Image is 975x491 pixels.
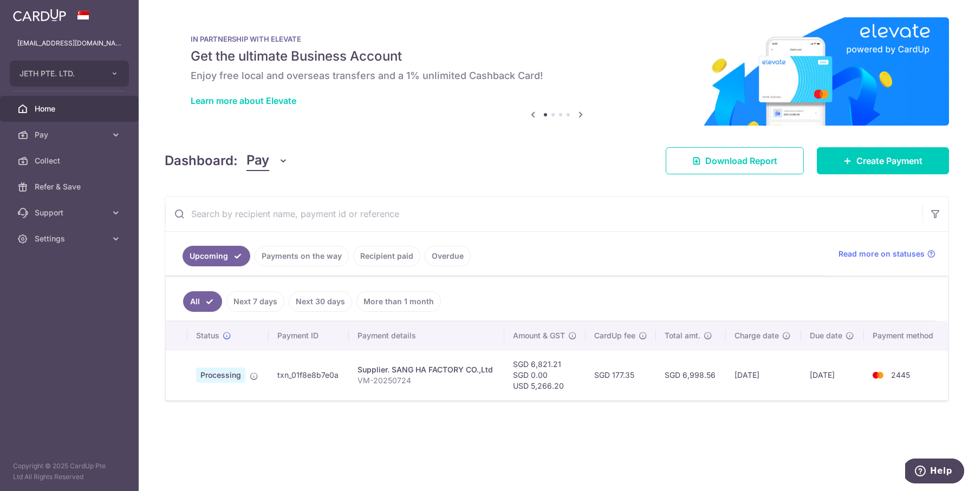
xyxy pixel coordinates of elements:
[35,207,106,218] span: Support
[838,248,925,259] span: Read more on statuses
[666,147,804,174] a: Download Report
[191,35,923,43] p: IN PARTNERSHIP WITH ELEVATE
[810,330,842,341] span: Due date
[269,322,349,350] th: Payment ID
[905,459,964,486] iframe: Opens a widget where you can find more information
[425,246,471,266] a: Overdue
[191,95,296,106] a: Learn more about Elevate
[17,38,121,49] p: [EMAIL_ADDRESS][DOMAIN_NAME]
[734,330,779,341] span: Charge date
[165,197,922,231] input: Search by recipient name, payment id or reference
[864,322,948,350] th: Payment method
[705,154,777,167] span: Download Report
[656,350,726,400] td: SGD 6,998.56
[191,48,923,65] h5: Get the ultimate Business Account
[25,8,47,17] span: Help
[226,291,284,312] a: Next 7 days
[165,17,949,126] img: Renovation banner
[356,291,441,312] a: More than 1 month
[586,350,656,400] td: SGD 177.35
[35,233,106,244] span: Settings
[867,369,889,382] img: Bank Card
[13,9,66,22] img: CardUp
[35,181,106,192] span: Refer & Save
[246,150,288,171] button: Pay
[349,322,505,350] th: Payment details
[35,155,106,166] span: Collect
[856,154,922,167] span: Create Payment
[817,147,949,174] a: Create Payment
[191,69,923,82] h6: Enjoy free local and overseas transfers and a 1% unlimited Cashback Card!
[357,375,496,386] p: VM-20250724
[513,330,565,341] span: Amount & GST
[891,370,910,379] span: 2445
[35,103,106,114] span: Home
[801,350,864,400] td: [DATE]
[183,291,222,312] a: All
[726,350,801,400] td: [DATE]
[19,68,100,79] span: JETH PTE. LTD.
[594,330,635,341] span: CardUp fee
[353,246,420,266] a: Recipient paid
[357,364,496,375] div: Supplier. SANG HA FACTORY CO.,Ltd
[289,291,352,312] a: Next 30 days
[665,330,700,341] span: Total amt.
[246,150,269,171] span: Pay
[165,151,238,171] h4: Dashboard:
[183,246,250,266] a: Upcoming
[10,61,129,87] button: JETH PTE. LTD.
[838,248,935,259] a: Read more on statuses
[196,368,245,383] span: Processing
[255,246,349,266] a: Payments on the way
[269,350,349,400] td: txn_01f8e8b7e0a
[35,129,106,140] span: Pay
[504,350,586,400] td: SGD 6,821.21 SGD 0.00 USD 5,266.20
[196,330,219,341] span: Status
